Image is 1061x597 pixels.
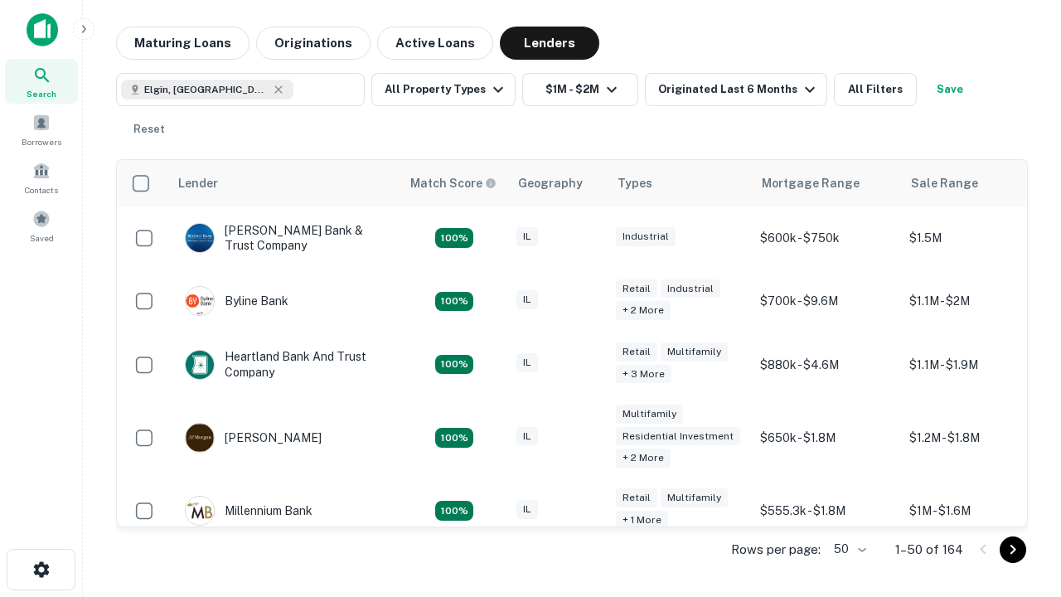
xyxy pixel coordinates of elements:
[371,73,516,106] button: All Property Types
[658,80,820,99] div: Originated Last 6 Months
[186,424,214,452] img: picture
[435,292,473,312] div: Matching Properties: 18, hasApolloMatch: undefined
[400,160,508,206] th: Capitalize uses an advanced AI algorithm to match your search with the best lender. The match sco...
[516,290,538,309] div: IL
[901,160,1050,206] th: Sale Range
[752,396,901,480] td: $650k - $1.8M
[752,160,901,206] th: Mortgage Range
[752,206,901,269] td: $600k - $750k
[5,59,78,104] a: Search
[616,427,740,446] div: Residential Investment
[185,349,384,379] div: Heartland Bank And Trust Company
[616,365,671,384] div: + 3 more
[22,135,61,148] span: Borrowers
[616,405,683,424] div: Multifamily
[116,27,250,60] button: Maturing Loans
[834,73,917,106] button: All Filters
[27,87,56,100] span: Search
[185,286,288,316] div: Byline Bank
[616,488,657,507] div: Retail
[901,206,1050,269] td: $1.5M
[762,173,860,193] div: Mortgage Range
[616,342,657,362] div: Retail
[618,173,652,193] div: Types
[1000,536,1026,563] button: Go to next page
[410,174,493,192] h6: Match Score
[522,73,638,106] button: $1M - $2M
[661,488,728,507] div: Multifamily
[377,27,493,60] button: Active Loans
[435,428,473,448] div: Matching Properties: 24, hasApolloMatch: undefined
[616,511,668,530] div: + 1 more
[435,501,473,521] div: Matching Properties: 16, hasApolloMatch: undefined
[5,155,78,200] a: Contacts
[661,342,728,362] div: Multifamily
[516,500,538,519] div: IL
[516,353,538,372] div: IL
[185,423,322,453] div: [PERSON_NAME]
[752,479,901,542] td: $555.3k - $1.8M
[901,269,1050,332] td: $1.1M - $2M
[186,351,214,379] img: picture
[731,540,821,560] p: Rows per page:
[616,301,671,320] div: + 2 more
[144,82,269,97] span: Elgin, [GEOGRAPHIC_DATA], [GEOGRAPHIC_DATA]
[752,332,901,396] td: $880k - $4.6M
[518,173,583,193] div: Geography
[185,496,312,526] div: Millennium Bank
[616,279,657,298] div: Retail
[186,224,214,252] img: picture
[978,464,1061,544] iframe: Chat Widget
[5,203,78,248] a: Saved
[186,497,214,525] img: picture
[508,160,608,206] th: Geography
[895,540,963,560] p: 1–50 of 164
[435,228,473,248] div: Matching Properties: 28, hasApolloMatch: undefined
[901,479,1050,542] td: $1M - $1.6M
[27,13,58,46] img: capitalize-icon.png
[923,73,976,106] button: Save your search to get updates of matches that match your search criteria.
[616,449,671,468] div: + 2 more
[500,27,599,60] button: Lenders
[178,173,218,193] div: Lender
[901,332,1050,396] td: $1.1M - $1.9M
[661,279,720,298] div: Industrial
[30,231,54,245] span: Saved
[911,173,978,193] div: Sale Range
[827,537,869,561] div: 50
[256,27,371,60] button: Originations
[25,183,58,197] span: Contacts
[185,223,384,253] div: [PERSON_NAME] Bank & Trust Company
[516,227,538,246] div: IL
[186,287,214,315] img: picture
[123,113,176,146] button: Reset
[410,174,497,192] div: Capitalize uses an advanced AI algorithm to match your search with the best lender. The match sco...
[616,227,676,246] div: Industrial
[516,427,538,446] div: IL
[168,160,400,206] th: Lender
[752,269,901,332] td: $700k - $9.6M
[5,107,78,152] a: Borrowers
[901,396,1050,480] td: $1.2M - $1.8M
[608,160,752,206] th: Types
[645,73,827,106] button: Originated Last 6 Months
[435,355,473,375] div: Matching Properties: 20, hasApolloMatch: undefined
